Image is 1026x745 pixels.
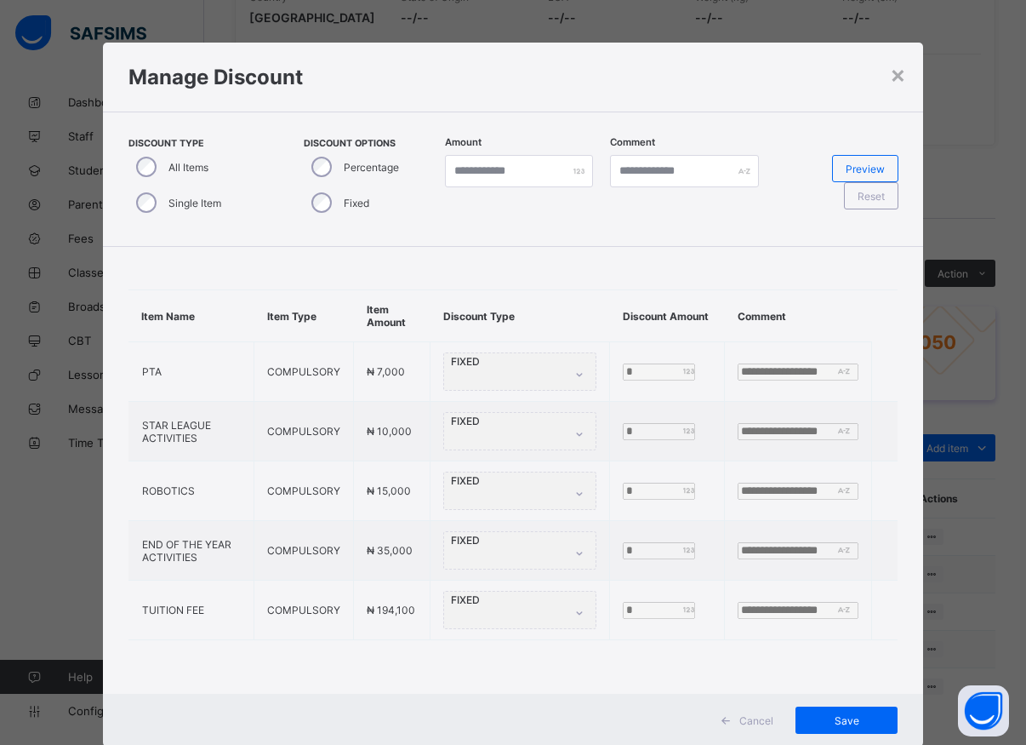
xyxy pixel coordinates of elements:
label: Fixed [344,197,369,209]
h1: Manage Discount [128,65,898,89]
label: Single Item [168,197,221,209]
span: Discount Options [304,138,436,149]
td: COMPULSORY [254,461,354,521]
th: Discount Type [430,290,610,342]
th: Item Name [128,290,254,342]
th: Item Type [254,290,354,342]
th: Comment [725,290,872,342]
td: END OF THE YEAR ACTIVITIES [128,521,254,581]
span: ₦ 15,000 [367,484,411,497]
button: Open asap [958,685,1009,736]
div: × [890,60,906,89]
span: Save [808,714,885,727]
td: PTA [128,342,254,402]
td: STAR LEAGUE ACTIVITIES [128,402,254,461]
td: COMPULSORY [254,342,354,402]
td: COMPULSORY [254,402,354,461]
th: Discount Amount [610,290,725,342]
span: ₦ 10,000 [367,425,412,438]
span: ₦ 35,000 [367,544,413,557]
td: COMPULSORY [254,521,354,581]
span: Cancel [739,714,773,727]
td: COMPULSORY [254,581,354,640]
span: ₦ 7,000 [367,365,405,378]
span: Preview [846,163,885,175]
label: Amount [445,136,482,148]
label: All Items [168,161,208,174]
td: ROBOTICS [128,461,254,521]
td: TUITION FEE [128,581,254,640]
span: Discount Type [128,138,270,149]
label: Percentage [344,161,399,174]
span: Reset [858,190,885,203]
th: Item Amount [354,290,430,342]
label: Comment [610,136,655,148]
span: ₦ 194,100 [367,604,415,616]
